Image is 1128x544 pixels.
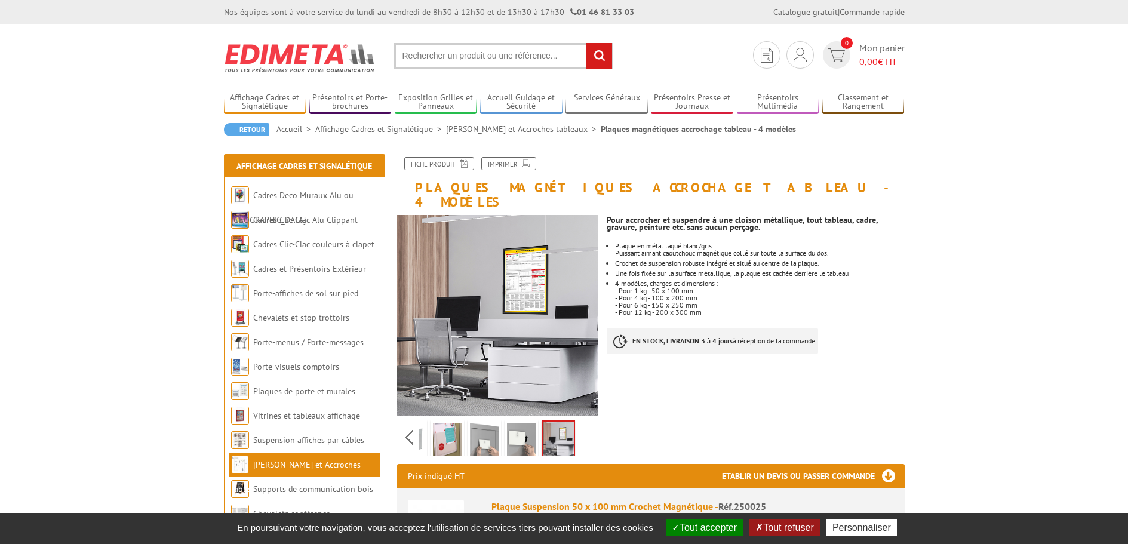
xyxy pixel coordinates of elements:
[840,7,905,17] a: Commande rapide
[480,93,563,112] a: Accueil Guidage et Sécurité
[859,41,905,69] span: Mon panier
[722,464,905,488] h3: Etablir un devis ou passer commande
[601,123,796,135] li: Plaques magnétiques accrochage tableau - 4 modèles
[607,214,878,232] strong: Pour accrocher et suspendre à une cloison métallique, tout tableau, cadre, gravure, peinture etc....
[773,6,905,18] div: |
[253,410,360,421] a: Vitrines et tableaux affichage
[224,93,306,112] a: Affichage Cadres et Signalétique
[231,505,249,523] img: Chevalets conférence
[615,250,904,257] p: Puissant aimant caoutchouc magnétique collé sur toute la surface du dos.
[737,93,819,112] a: Présentoirs Multimédia
[403,428,414,447] span: Previous
[615,302,904,309] div: - Pour 6 kg - 150 x 250 mm
[615,280,904,287] div: 4 modèles, charges et dimensions :
[231,260,249,278] img: Cadres et Présentoirs Extérieur
[615,242,904,250] p: Plaque en métal laqué blanc/gris
[231,190,354,225] a: Cadres Deco Muraux Alu ou [GEOGRAPHIC_DATA]
[749,519,819,536] button: Tout refuser
[794,48,807,62] img: devis rapide
[388,157,914,209] h1: Plaques magnétiques accrochage tableau - 4 modèles
[224,6,634,18] div: Nos équipes sont à votre service du lundi au vendredi de 8h30 à 12h30 et de 13h30 à 17h30
[224,123,269,136] a: Retour
[253,312,349,323] a: Chevalets et stop trottoirs
[615,260,904,267] li: Crochet de suspension robuste intégré et situé au centre de la plaque.
[491,500,894,514] div: Plaque Suspension 50 x 100 mm Crochet Magnétique -
[615,270,904,277] li: Une fois fixée sur la surface métallique, la plaque est cachée derrière le tableau
[615,294,904,302] div: - Pour 4 kg - 100 x 200 mm
[651,93,733,112] a: Présentoirs Presse et Journaux
[446,124,601,134] a: [PERSON_NAME] et Accroches tableaux
[231,459,361,494] a: [PERSON_NAME] et Accroches tableaux
[666,519,743,536] button: Tout accepter
[253,484,373,494] a: Supports de communication bois
[231,333,249,351] img: Porte-menus / Porte-messages
[470,423,499,460] img: 250025_plaque_suspension_crochet_magnetique_1.jpg
[841,37,853,49] span: 0
[394,43,613,69] input: Rechercher un produit ou une référence...
[586,43,612,69] input: rechercher
[231,407,249,425] img: Vitrines et tableaux affichage
[231,431,249,449] img: Suspension affiches par câbles
[231,186,249,204] img: Cadres Deco Muraux Alu ou Bois
[761,48,773,63] img: devis rapide
[859,56,878,67] span: 0,00
[822,93,905,112] a: Classement et Rangement
[607,328,818,354] p: à réception de la commande
[253,508,330,519] a: Chevalets conférence
[408,464,465,488] p: Prix indiqué HT
[253,337,364,348] a: Porte-menus / Porte-messages
[507,423,536,460] img: 250025_plaque_suspension_crochet_magnetique.jpg
[231,358,249,376] img: Porte-visuels comptoirs
[820,41,905,69] a: devis rapide 0 Mon panier 0,00€ HT
[309,93,392,112] a: Présentoirs et Porte-brochures
[615,309,904,316] div: - Pour 12 kg - 200 x 300 mm
[253,214,358,225] a: Cadres Clic-Clac Alu Clippant
[315,124,446,134] a: Affichage Cadres et Signalétique
[253,263,366,274] a: Cadres et Présentoirs Extérieur
[253,239,374,250] a: Cadres Clic-Clac couleurs à clapet
[276,124,315,134] a: Accueil
[615,287,904,294] div: - Pour 1 kg - 50 x 100 mm
[718,500,766,512] span: Réf.250025
[395,93,477,112] a: Exposition Grilles et Panneaux
[826,519,897,536] button: Personnaliser (fenêtre modale)
[224,36,376,80] img: Edimeta
[253,288,358,299] a: Porte-affiches de sol sur pied
[828,48,845,62] img: devis rapide
[253,386,355,397] a: Plaques de porte et murales
[231,235,249,253] img: Cadres Clic-Clac couleurs à clapet
[231,309,249,327] img: Chevalets et stop trottoirs
[253,361,339,372] a: Porte-visuels comptoirs
[231,523,659,533] span: En poursuivant votre navigation, vous acceptez l'utilisation de services tiers pouvant installer ...
[231,284,249,302] img: Porte-affiches de sol sur pied
[632,336,733,345] strong: EN STOCK, LIVRAISON 3 à 4 jours
[253,435,364,445] a: Suspension affiches par câbles
[859,55,905,69] span: € HT
[570,7,634,17] strong: 01 46 81 33 03
[397,215,598,416] img: 250027_plaque_suspension_magnetique_tableau.jpg
[481,157,536,170] a: Imprimer
[236,161,372,171] a: Affichage Cadres et Signalétique
[433,423,462,460] img: 250025_250026_250027_250028_plaque_magnetique_montage.gif
[231,382,249,400] img: Plaques de porte et murales
[565,93,648,112] a: Services Généraux
[543,422,574,459] img: 250027_plaque_suspension_magnetique_tableau.jpg
[773,7,838,17] a: Catalogue gratuit
[404,157,474,170] a: Fiche produit
[231,456,249,474] img: Cimaises et Accroches tableaux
